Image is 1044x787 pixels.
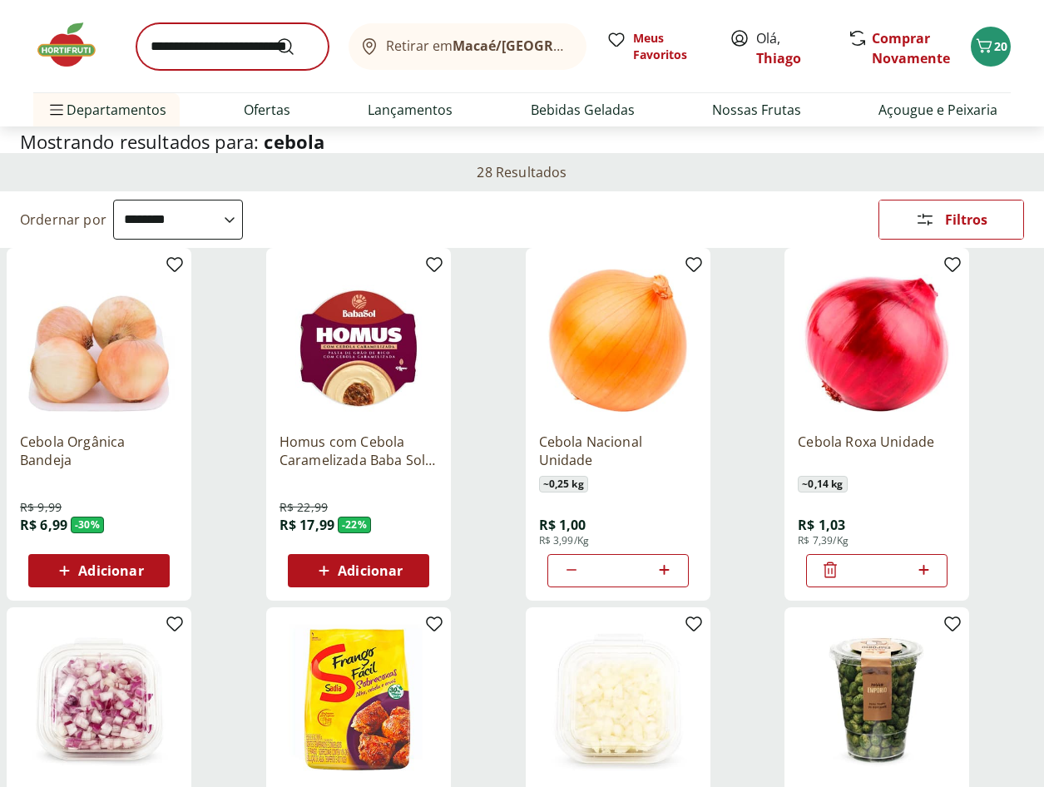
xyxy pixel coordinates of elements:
label: Ordernar por [20,210,106,229]
img: Cebola Branca Cortadinha Pote [539,621,697,779]
button: Menu [47,90,67,130]
img: Amendoim Oriental com Cebola e Salsa 250g [798,621,956,779]
a: Cebola Orgânica Bandeja [20,433,178,469]
a: Meus Favoritos [606,30,710,63]
span: Adicionar [78,564,143,577]
span: Filtros [945,213,987,226]
span: Departamentos [47,90,166,130]
h2: 28 Resultados [477,163,567,181]
a: Nossas Frutas [712,100,801,120]
a: Açougue e Peixaria [878,100,997,120]
span: Adicionar [338,564,403,577]
span: Retirar em [386,38,570,53]
span: 20 [994,38,1007,54]
span: R$ 1,03 [798,516,845,534]
h1: Mostrando resultados para: [20,131,1024,152]
img: Hortifruti [33,20,116,70]
span: R$ 9,99 [20,499,62,516]
span: R$ 6,99 [20,516,67,534]
a: Ofertas [244,100,290,120]
button: Carrinho [971,27,1011,67]
button: Adicionar [288,554,429,587]
a: Comprar Novamente [872,29,950,67]
a: Lançamentos [368,100,453,120]
button: Adicionar [28,554,170,587]
span: R$ 7,39/Kg [798,534,849,547]
a: Cebola Nacional Unidade [539,433,697,469]
b: Macaé/[GEOGRAPHIC_DATA] [453,37,639,55]
span: R$ 1,00 [539,516,586,534]
img: Cebola Roxa Unidade [798,261,956,419]
input: search [136,23,329,70]
a: Homus com Cebola Caramelizada Baba Sol 200g [280,433,438,469]
span: ~ 0,14 kg [798,476,847,492]
span: cebola [264,129,324,154]
span: - 22 % [338,517,371,533]
img: Sobrecoxa De Frango Sadia Fácil De Alho Com Cebola Congelada 800G [280,621,438,779]
img: Cebola Nacional Unidade [539,261,697,419]
span: R$ 17,99 [280,516,334,534]
button: Retirar emMacaé/[GEOGRAPHIC_DATA] [349,23,586,70]
span: R$ 3,99/Kg [539,534,590,547]
button: Submit Search [275,37,315,57]
img: Cebola Roxa Processada [20,621,178,779]
a: Thiago [756,49,801,67]
span: Meus Favoritos [633,30,710,63]
span: R$ 22,99 [280,499,328,516]
svg: Abrir Filtros [915,210,935,230]
button: Filtros [878,200,1024,240]
img: Cebola Orgânica Bandeja [20,261,178,419]
a: Bebidas Geladas [531,100,635,120]
span: Olá, [756,28,830,68]
a: Cebola Roxa Unidade [798,433,956,469]
span: ~ 0,25 kg [539,476,588,492]
span: - 30 % [71,517,104,533]
img: Homus com Cebola Caramelizada Baba Sol 200g [280,261,438,419]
